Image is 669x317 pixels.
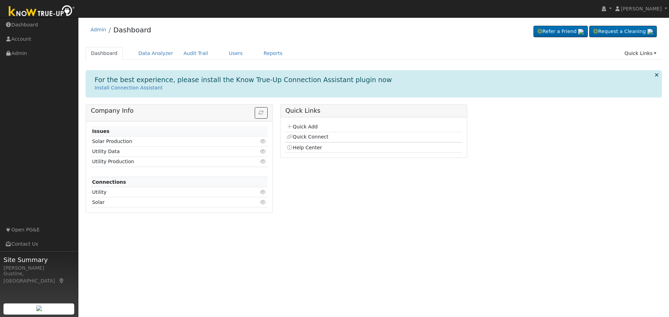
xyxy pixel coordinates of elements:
a: Quick Connect [286,134,328,140]
img: Know True-Up [5,4,78,19]
a: Install Connection Assistant [95,85,163,90]
a: Reports [259,47,288,60]
i: Click to view [260,159,267,164]
img: retrieve [647,29,653,34]
a: Admin [91,27,106,32]
a: Dashboard [86,47,123,60]
td: Solar [91,197,239,207]
img: retrieve [36,306,42,311]
img: retrieve [578,29,584,34]
i: Click to view [260,190,267,195]
a: Users [224,47,248,60]
h5: Quick Links [285,107,462,114]
span: [PERSON_NAME] [621,6,662,11]
a: Help Center [286,145,322,150]
a: Refer a Friend [533,26,588,38]
span: Site Summary [3,255,75,264]
strong: Issues [92,128,109,134]
a: Dashboard [113,26,151,34]
strong: Connections [92,179,126,185]
a: Data Analyzer [133,47,178,60]
td: Utility [91,187,239,197]
a: Quick Links [619,47,662,60]
i: Click to view [260,149,267,154]
td: Utility Production [91,157,239,167]
a: Quick Add [286,124,317,129]
td: Solar Production [91,136,239,146]
a: Audit Trail [178,47,213,60]
div: Gustine, [GEOGRAPHIC_DATA] [3,270,75,285]
div: [PERSON_NAME] [3,264,75,272]
h5: Company Info [91,107,268,114]
a: Request a Cleaning [589,26,657,38]
td: Utility Data [91,146,239,157]
i: Click to view [260,200,267,205]
h1: For the best experience, please install the Know True-Up Connection Assistant plugin now [95,76,392,84]
a: Map [59,278,65,284]
i: Click to view [260,139,267,144]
